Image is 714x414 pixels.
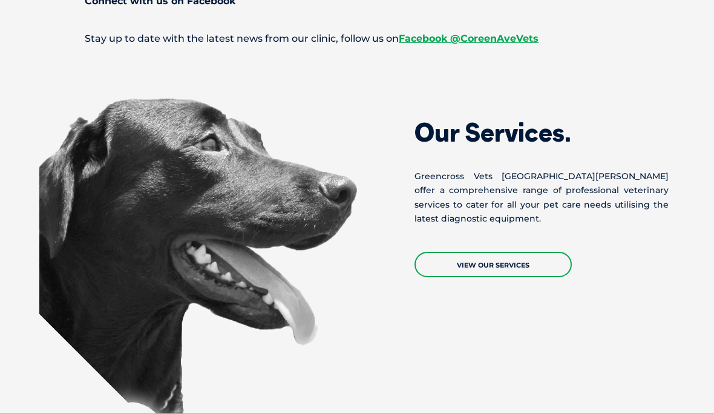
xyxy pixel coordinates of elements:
[414,252,572,277] a: View Our Services
[42,28,672,50] p: Stay up to date with the latest news from our clinic, follow us on
[399,33,539,44] a: Facebook @CoreenAveVets
[414,169,669,226] p: Greencross Vets [GEOGRAPHIC_DATA][PERSON_NAME] offer a comprehensive range of professional veteri...
[414,120,669,145] h2: Our Services.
